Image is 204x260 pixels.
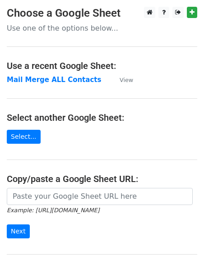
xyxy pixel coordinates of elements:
[120,77,133,83] small: View
[7,112,197,123] h4: Select another Google Sheet:
[111,76,133,84] a: View
[7,173,197,184] h4: Copy/paste a Google Sheet URL:
[7,76,101,84] a: Mail Merge ALL Contacts
[7,23,197,33] p: Use one of the options below...
[7,7,197,20] h3: Choose a Google Sheet
[7,188,193,205] input: Paste your Google Sheet URL here
[7,207,99,214] small: Example: [URL][DOMAIN_NAME]
[7,60,197,71] h4: Use a recent Google Sheet:
[7,130,41,144] a: Select...
[7,224,30,238] input: Next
